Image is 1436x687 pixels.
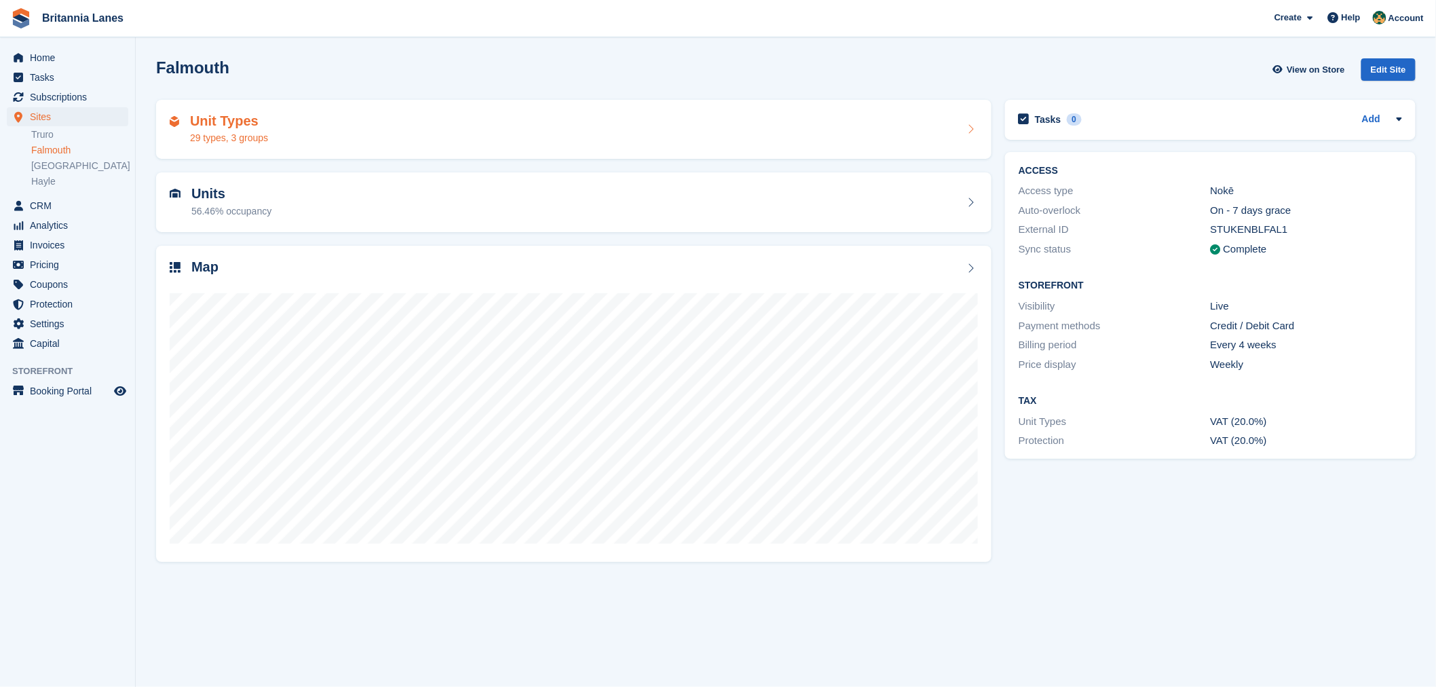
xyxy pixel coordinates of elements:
a: Preview store [112,383,128,399]
img: stora-icon-8386f47178a22dfd0bd8f6a31ec36ba5ce8667c1dd55bd0f319d3a0aa187defe.svg [11,8,31,29]
img: map-icn-33ee37083ee616e46c38cad1a60f524a97daa1e2b2c8c0bc3eb3415660979fc1.svg [170,262,181,273]
a: menu [7,334,128,353]
h2: Unit Types [190,113,268,129]
a: Truro [31,128,128,141]
span: Invoices [30,236,111,255]
h2: Tax [1019,396,1402,407]
img: Nathan Kellow [1373,11,1386,24]
span: Subscriptions [30,88,111,107]
a: Unit Types 29 types, 3 groups [156,100,991,160]
a: Hayle [31,175,128,188]
span: Analytics [30,216,111,235]
span: Settings [30,314,111,333]
div: Auto-overlock [1019,203,1211,219]
h2: Tasks [1035,113,1061,126]
h2: Falmouth [156,58,229,77]
span: Storefront [12,365,135,378]
div: Complete [1224,242,1267,257]
div: Visibility [1019,299,1211,314]
a: menu [7,68,128,87]
div: 29 types, 3 groups [190,131,268,145]
a: Edit Site [1361,58,1416,86]
span: Protection [30,295,111,314]
span: Capital [30,334,111,353]
span: View on Store [1287,63,1345,77]
a: menu [7,382,128,401]
a: View on Store [1271,58,1350,81]
div: Nokē [1211,183,1403,199]
a: menu [7,48,128,67]
a: menu [7,255,128,274]
div: Protection [1019,433,1211,449]
img: unit-icn-7be61d7bf1b0ce9d3e12c5938cc71ed9869f7b940bace4675aadf7bd6d80202e.svg [170,189,181,198]
a: menu [7,236,128,255]
div: VAT (20.0%) [1211,414,1403,430]
h2: Map [191,259,219,275]
div: External ID [1019,222,1211,238]
span: Account [1388,12,1424,25]
a: menu [7,196,128,215]
div: Edit Site [1361,58,1416,81]
h2: ACCESS [1019,166,1402,177]
div: Billing period [1019,337,1211,353]
div: Credit / Debit Card [1211,318,1403,334]
div: 56.46% occupancy [191,204,271,219]
a: menu [7,107,128,126]
span: Pricing [30,255,111,274]
div: Every 4 weeks [1211,337,1403,353]
img: unit-type-icn-2b2737a686de81e16bb02015468b77c625bbabd49415b5ef34ead5e3b44a266d.svg [170,116,179,127]
a: Add [1362,112,1380,128]
div: Price display [1019,357,1211,373]
a: menu [7,216,128,235]
div: STUKENBLFAL1 [1211,222,1403,238]
a: Map [156,246,991,562]
a: Units 56.46% occupancy [156,172,991,232]
span: CRM [30,196,111,215]
h2: Units [191,186,271,202]
div: Access type [1019,183,1211,199]
div: Sync status [1019,242,1211,257]
span: Help [1342,11,1361,24]
a: Falmouth [31,144,128,157]
span: Coupons [30,275,111,294]
div: On - 7 days grace [1211,203,1403,219]
a: [GEOGRAPHIC_DATA] [31,160,128,172]
div: 0 [1067,113,1082,126]
div: Payment methods [1019,318,1211,334]
h2: Storefront [1019,280,1402,291]
a: menu [7,275,128,294]
div: Unit Types [1019,414,1211,430]
span: Sites [30,107,111,126]
div: Live [1211,299,1403,314]
a: menu [7,314,128,333]
span: Booking Portal [30,382,111,401]
a: Britannia Lanes [37,7,129,29]
span: Home [30,48,111,67]
span: Tasks [30,68,111,87]
a: menu [7,295,128,314]
div: VAT (20.0%) [1211,433,1403,449]
a: menu [7,88,128,107]
div: Weekly [1211,357,1403,373]
span: Create [1274,11,1302,24]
